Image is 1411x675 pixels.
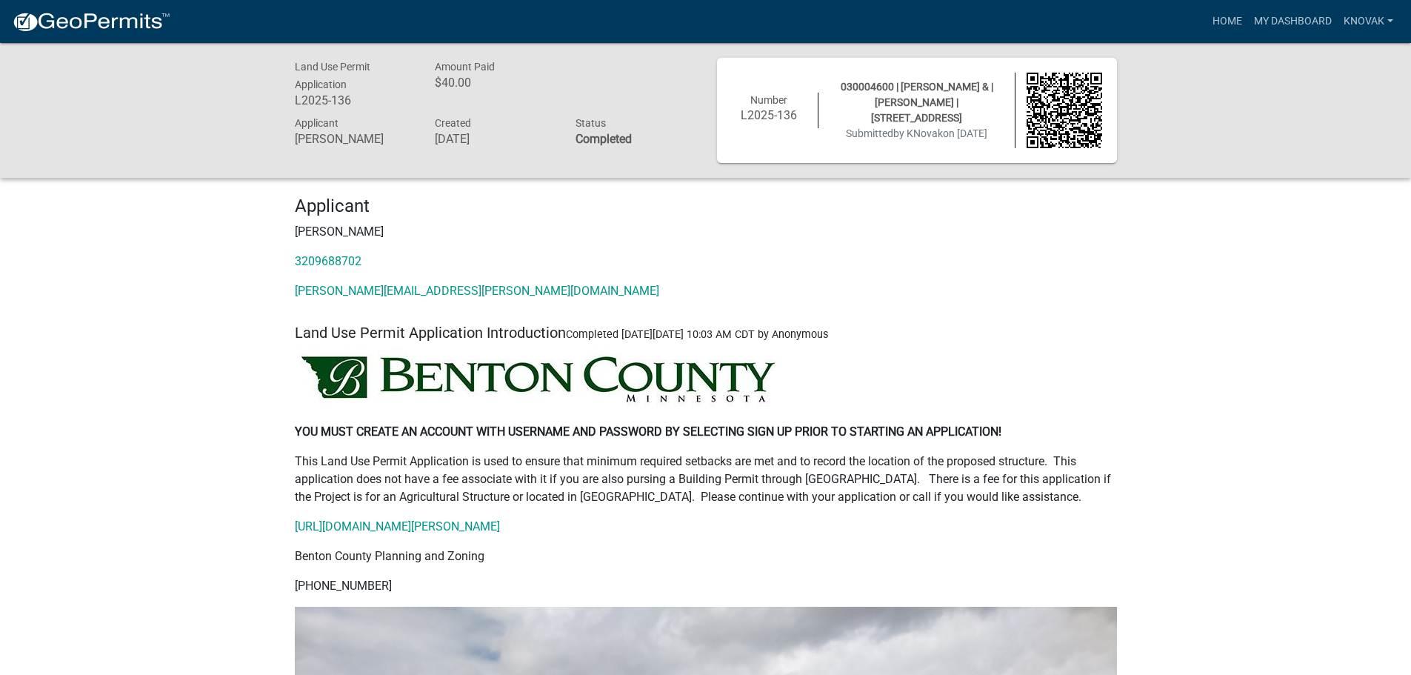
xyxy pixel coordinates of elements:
span: Land Use Permit Application [295,61,370,90]
h6: $40.00 [435,76,553,90]
strong: Completed [576,132,632,146]
span: Applicant [295,117,338,129]
p: This Land Use Permit Application is used to ensure that minimum required setbacks are met and to ... [295,453,1117,506]
a: [URL][DOMAIN_NAME][PERSON_NAME] [295,519,500,533]
a: My Dashboard [1248,7,1338,36]
a: Home [1207,7,1248,36]
span: Submitted on [DATE] [846,127,987,139]
h5: Land Use Permit Application Introduction [295,324,1117,342]
span: Number [750,94,787,106]
p: [PERSON_NAME] [295,223,1117,241]
h4: Applicant [295,196,1117,217]
a: 3209688702 [295,254,361,268]
span: Completed [DATE][DATE] 10:03 AM CDT by Anonymous [566,328,828,341]
img: BENTON_HEADER_6a8b96a6-b3ba-419c-b71a-ca67a580911a.jfif [295,348,782,411]
p: [PHONE_NUMBER] [295,577,1117,595]
h6: L2025-136 [732,108,807,122]
strong: YOU MUST CREATE AN ACCOUNT WITH USERNAME AND PASSWORD BY SELECTING SIGN UP PRIOR TO STARTING AN A... [295,425,1001,439]
span: 030004600 | [PERSON_NAME] & | [PERSON_NAME] | [STREET_ADDRESS] [841,81,993,124]
h6: [PERSON_NAME] [295,132,413,146]
p: Benton County Planning and Zoning [295,548,1117,565]
h6: [DATE] [435,132,553,146]
a: KNovak [1338,7,1399,36]
span: Created [435,117,471,129]
a: [PERSON_NAME][EMAIL_ADDRESS][PERSON_NAME][DOMAIN_NAME] [295,284,659,298]
span: Amount Paid [435,61,495,73]
h6: L2025-136 [295,93,413,107]
span: Status [576,117,606,129]
img: QR code [1027,73,1102,148]
span: by KNovak [893,127,943,139]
